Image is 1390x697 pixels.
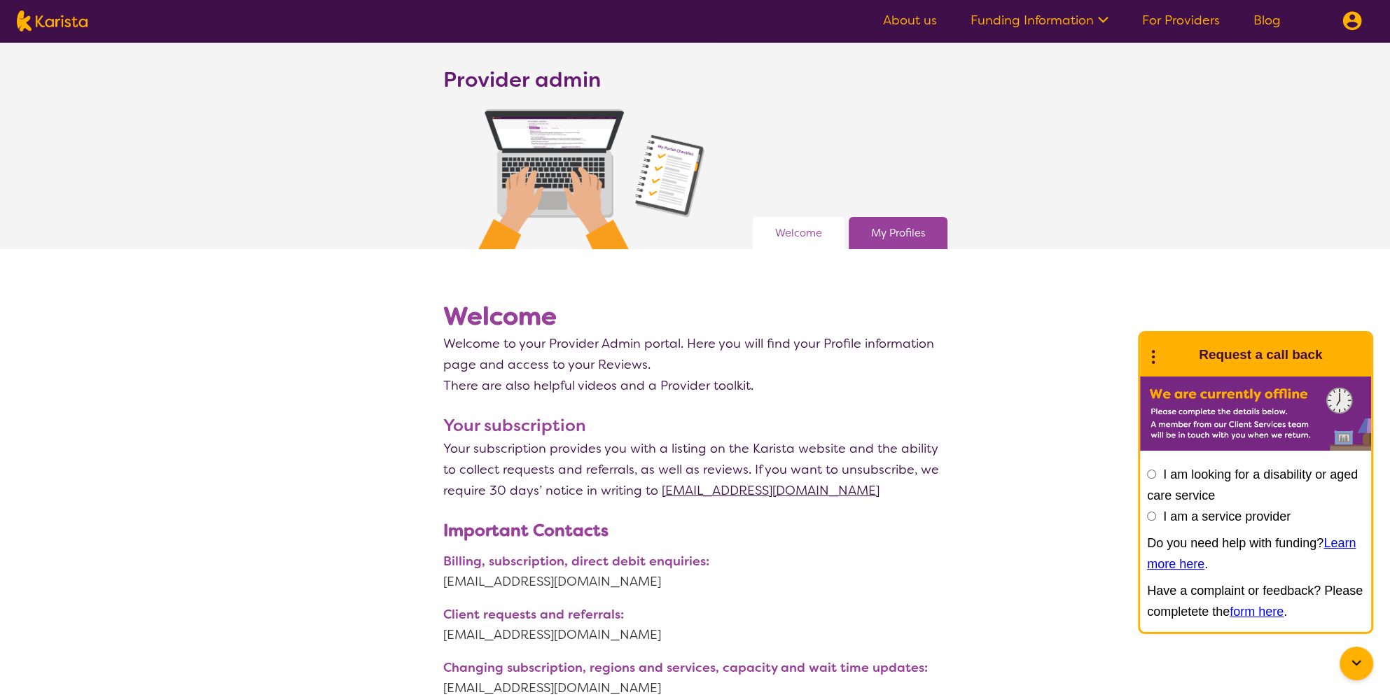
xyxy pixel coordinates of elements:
[1342,11,1362,31] img: menu
[775,223,822,244] a: Welcome
[443,605,947,624] p: Client requests and referrals:
[443,571,947,592] a: [EMAIL_ADDRESS][DOMAIN_NAME]
[443,413,947,438] h3: Your subscription
[1140,376,1371,451] img: Karista offline chat form to request call back
[871,223,925,244] a: My Profiles
[1147,533,1364,575] p: Do you need help with funding? .
[662,482,880,499] a: [EMAIL_ADDRESS][DOMAIN_NAME]
[443,67,601,92] h2: Provider admin
[443,659,947,677] p: Changing subscription, regions and services, capacity and wait time updates:
[443,375,947,396] p: There are also helpful videos and a Provider toolkit.
[1253,12,1281,29] a: Blog
[443,438,947,501] p: Your subscription provides you with a listing on the Karista website and the ability to collect r...
[1199,344,1322,365] h1: Request a call back
[443,624,947,645] a: [EMAIL_ADDRESS][DOMAIN_NAME]
[443,333,947,375] p: Welcome to your Provider Admin portal. Here you will find your Profile information page and acces...
[478,109,704,249] img: Hands typing on keyboard
[971,12,1108,29] a: Funding Information
[883,12,937,29] a: About us
[1142,12,1220,29] a: For Providers
[443,552,947,571] p: Billing, subscription, direct debit enquiries:
[1162,341,1190,369] img: Karista
[17,10,88,31] img: Karista logo
[1230,605,1284,619] a: form here
[1163,509,1291,523] label: I am a service provider
[443,300,947,333] h1: Welcome
[1147,580,1364,622] p: Have a complaint or feedback? Please completete the .
[1147,467,1358,502] label: I am looking for a disability or aged care service
[443,519,609,542] b: Important Contacts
